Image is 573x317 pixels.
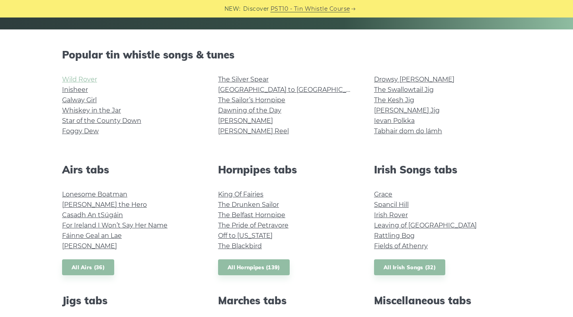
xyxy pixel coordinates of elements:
[374,191,392,198] a: Grace
[224,4,241,14] span: NEW:
[218,117,273,124] a: [PERSON_NAME]
[218,232,273,239] a: Off to [US_STATE]
[62,191,127,198] a: Lonesome Boatman
[62,232,122,239] a: Fáinne Geal an Lae
[62,259,114,276] a: All Airs (36)
[62,86,88,93] a: Inisheer
[374,163,511,176] h2: Irish Songs tabs
[62,107,121,114] a: Whiskey in the Jar
[218,222,288,229] a: The Pride of Petravore
[218,259,290,276] a: All Hornpipes (139)
[62,117,141,124] a: Star of the County Down
[62,211,123,219] a: Casadh An tSúgáin
[62,96,97,104] a: Galway Girl
[218,86,365,93] a: [GEOGRAPHIC_DATA] to [GEOGRAPHIC_DATA]
[62,163,199,176] h2: Airs tabs
[218,76,269,83] a: The Silver Spear
[62,242,117,250] a: [PERSON_NAME]
[374,259,445,276] a: All Irish Songs (32)
[218,294,355,307] h2: Marches tabs
[62,127,99,135] a: Foggy Dew
[374,294,511,307] h2: Miscellaneous tabs
[243,4,269,14] span: Discover
[374,96,414,104] a: The Kesh Jig
[218,211,285,219] a: The Belfast Hornpipe
[271,4,350,14] a: PST10 - Tin Whistle Course
[62,294,199,307] h2: Jigs tabs
[218,96,285,104] a: The Sailor’s Hornpipe
[374,222,477,229] a: Leaving of [GEOGRAPHIC_DATA]
[218,242,262,250] a: The Blackbird
[374,127,442,135] a: Tabhair dom do lámh
[374,107,440,114] a: [PERSON_NAME] Jig
[374,211,408,219] a: Irish Rover
[374,117,415,124] a: Ievan Polkka
[62,222,168,229] a: For Ireland I Won’t Say Her Name
[374,86,434,93] a: The Swallowtail Jig
[218,201,279,208] a: The Drunken Sailor
[218,191,263,198] a: King Of Fairies
[374,242,428,250] a: Fields of Athenry
[62,49,511,61] h2: Popular tin whistle songs & tunes
[374,76,454,83] a: Drowsy [PERSON_NAME]
[62,76,97,83] a: Wild Rover
[62,201,147,208] a: [PERSON_NAME] the Hero
[218,163,355,176] h2: Hornpipes tabs
[218,127,289,135] a: [PERSON_NAME] Reel
[374,232,415,239] a: Rattling Bog
[374,201,409,208] a: Spancil Hill
[218,107,281,114] a: Dawning of the Day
